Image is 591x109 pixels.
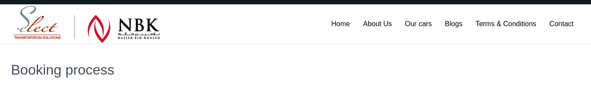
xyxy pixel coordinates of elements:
h1: Booking process [11,63,580,77]
a: Blogs [438,4,469,44]
a: About Us [357,4,399,44]
a: Our cars [399,4,438,44]
a: Contact [543,4,580,44]
img: Select Rent a Car [13,6,160,43]
a: Home [325,4,357,44]
a: Terms & Conditions [469,4,543,44]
